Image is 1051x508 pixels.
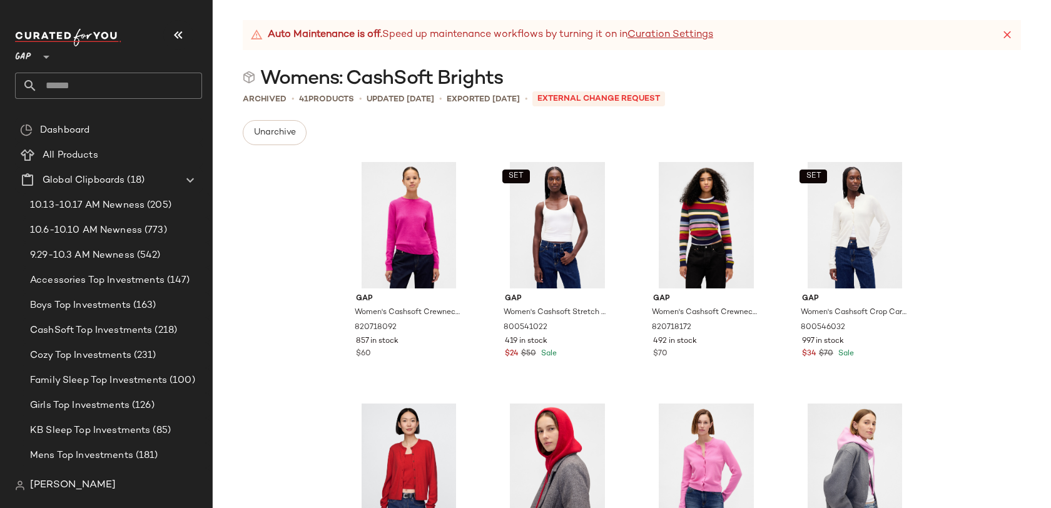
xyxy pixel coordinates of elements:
span: 820718172 [652,322,691,333]
span: (773) [142,223,167,238]
span: 800546032 [801,322,845,333]
span: 997 in stock [802,336,844,347]
img: svg%3e [15,480,25,490]
span: • [439,93,442,106]
span: $24 [505,348,519,360]
span: Gap [653,293,759,305]
span: 10.13-10.17 AM Newness [30,198,145,213]
span: $70 [653,348,668,360]
button: SET [502,170,530,183]
span: Womens: CashSoft Brights [260,66,503,91]
span: Boys Top Investments [30,298,131,313]
span: Gap [356,293,462,305]
span: (163) [131,298,156,313]
span: Cozy Top Investments [30,348,131,363]
span: $70 [819,348,833,360]
span: Dashboard [40,123,89,138]
a: Curation Settings [627,28,713,43]
span: $34 [802,348,816,360]
span: Women's Cashsoft Crewneck Sweater by Gap Standout Pink Size S [355,307,460,318]
span: • [359,93,362,106]
button: Unarchive [243,120,307,145]
span: Archived [243,93,287,106]
span: CashSoft Top Investments [30,323,152,338]
button: SET [800,170,827,183]
span: (147) [165,273,190,288]
span: 800541022 [504,322,547,333]
span: Women's Cashsoft Crewneck Sweater by Gap Multi Color Happy Stripe Petite Size XS [652,307,758,318]
span: (218) [152,323,177,338]
span: SET [508,172,524,181]
span: Unarchive [253,128,296,138]
span: Accessories Top Investments [30,273,165,288]
span: (100) [167,373,195,388]
span: Girls Top Investments [30,399,129,413]
span: 41 [299,95,308,104]
span: • [525,93,527,106]
img: cn60487202.jpg [346,162,472,288]
span: • [292,93,294,106]
span: [PERSON_NAME] [30,478,116,493]
span: (542) [135,248,161,263]
span: 820718092 [355,322,397,333]
span: Women's Cashsoft Crop Cardigan by Gap Ivory Beige Frost Size XXL [801,307,906,318]
span: GAP [15,43,31,65]
strong: Auto Maintenance is off. [268,28,382,43]
p: updated [DATE] [367,93,434,106]
span: 9.29-10.3 AM Newness [30,248,135,263]
img: cn60603706.jpg [643,162,769,288]
span: (181) [133,449,158,463]
span: Women's Cashsoft Stretch Crop Tank Top by Gap Ivory Beige Frost Size XS [504,307,609,318]
span: SET [805,172,821,181]
span: Family Sleep Top Investments [30,373,167,388]
div: Products [299,93,354,106]
span: 419 in stock [505,336,547,347]
img: cfy_white_logo.C9jOOHJF.svg [15,29,121,46]
span: Sale [539,350,557,358]
span: (231) [131,348,156,363]
span: Mens Top Investments [30,449,133,463]
span: Sale [836,350,854,358]
p: Exported [DATE] [447,93,520,106]
span: (126) [129,399,155,413]
span: (85) [150,424,171,438]
span: Gap [505,293,611,305]
img: svg%3e [20,124,33,136]
span: $50 [521,348,536,360]
span: 857 in stock [356,336,399,347]
div: Speed up maintenance workflows by turning it on in [250,28,713,43]
span: Gap [802,293,908,305]
img: svg%3e [243,71,255,84]
span: (18) [124,173,145,188]
p: External Change Request [532,91,665,106]
img: cn60197339.jpg [495,162,621,288]
span: 492 in stock [653,336,697,347]
span: 10.6-10.10 AM Newness [30,223,142,238]
span: $60 [356,348,371,360]
img: cn60716792.jpg [792,162,918,288]
span: Global Clipboards [43,173,124,188]
span: (205) [145,198,171,213]
span: KB Sleep Top Investments [30,424,150,438]
span: All Products [43,148,98,163]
